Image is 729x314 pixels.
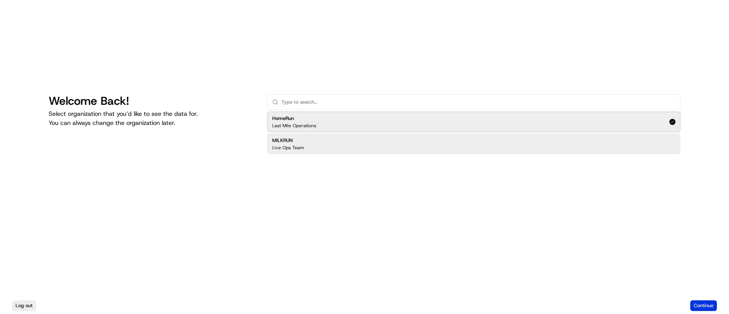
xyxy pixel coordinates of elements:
p: Last Mile Operations [272,123,316,129]
p: Live Ops Team [272,145,304,151]
button: Log out [12,300,36,311]
input: Type to search... [281,95,675,110]
h2: MILKRUN [272,137,304,144]
button: Continue [690,300,717,311]
div: Suggestions [267,110,680,156]
h1: Welcome Back! [49,94,255,108]
h2: HomeRun [272,115,316,122]
p: Select organization that you’d like to see the data for. You can always change the organization l... [49,109,255,128]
